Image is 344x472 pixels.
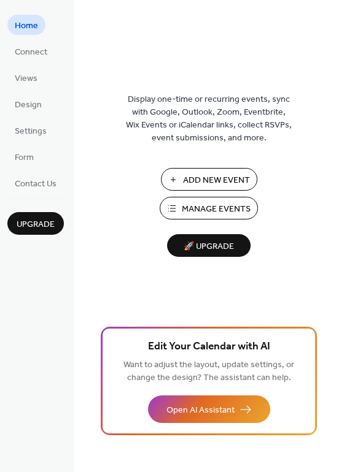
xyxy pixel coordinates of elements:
[166,404,235,417] span: Open AI Assistant
[148,395,270,423] button: Open AI Assistant
[126,93,292,145] span: Display one-time or recurring events, sync with Google, Outlook, Zoom, Eventbrite, Wix Events or ...
[7,173,64,193] a: Contact Us
[7,120,54,140] a: Settings
[7,147,41,167] a: Form
[17,218,55,231] span: Upgrade
[174,238,243,255] span: 🚀 Upgrade
[167,234,251,257] button: 🚀 Upgrade
[7,94,49,114] a: Design
[15,20,38,32] span: Home
[7,67,45,88] a: Views
[15,99,42,112] span: Design
[123,357,294,386] span: Want to adjust the layout, update settings, or change the design? The assistant can help.
[182,203,251,216] span: Manage Events
[15,178,57,191] span: Contact Us
[161,168,257,191] button: Add New Event
[15,72,37,85] span: Views
[15,46,47,59] span: Connect
[160,197,258,219] button: Manage Events
[7,15,45,35] a: Home
[15,125,47,138] span: Settings
[148,338,270,356] span: Edit Your Calendar with AI
[7,41,55,61] a: Connect
[183,174,250,187] span: Add New Event
[15,151,34,164] span: Form
[7,212,64,235] button: Upgrade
